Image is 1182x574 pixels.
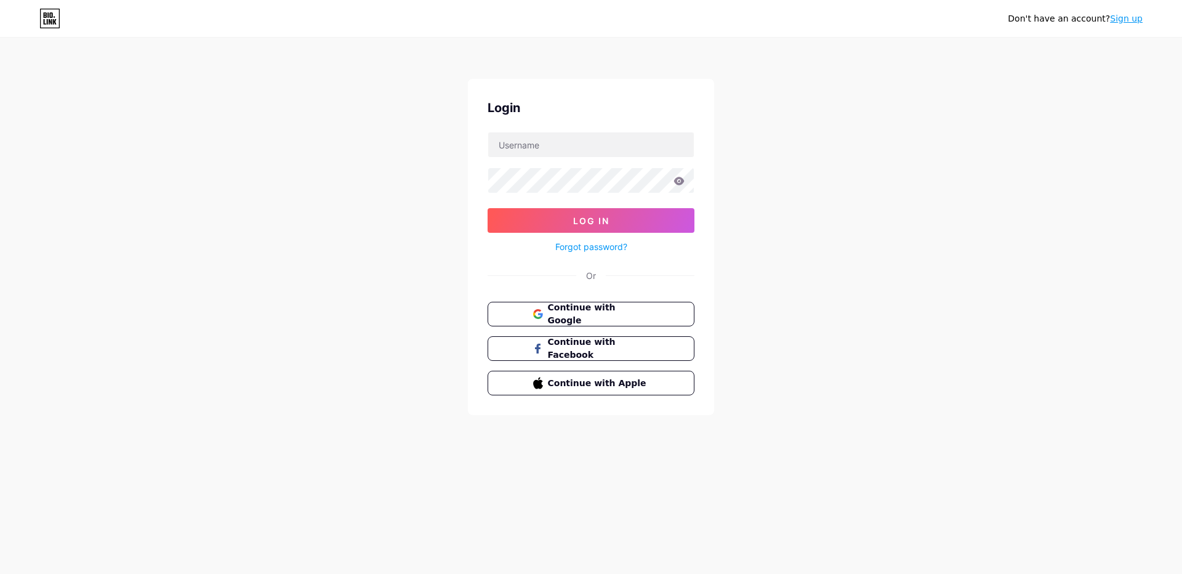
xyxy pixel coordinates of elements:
[586,269,596,282] div: Or
[488,336,694,361] button: Continue with Facebook
[548,301,649,327] span: Continue with Google
[488,302,694,326] button: Continue with Google
[548,377,649,390] span: Continue with Apple
[555,240,627,253] a: Forgot password?
[1110,14,1143,23] a: Sign up
[488,371,694,395] button: Continue with Apple
[488,132,694,157] input: Username
[1008,12,1143,25] div: Don't have an account?
[548,336,649,362] span: Continue with Facebook
[488,208,694,233] button: Log In
[488,99,694,117] div: Login
[573,216,609,226] span: Log In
